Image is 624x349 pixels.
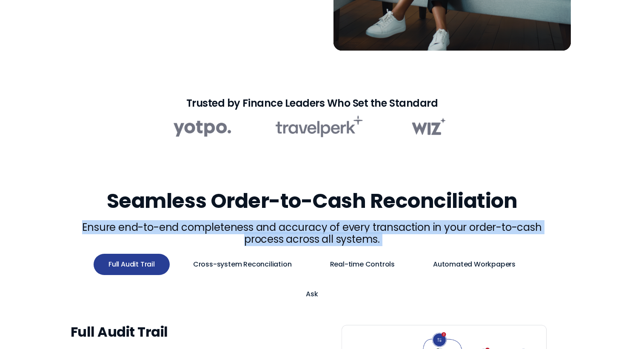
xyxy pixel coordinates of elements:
[174,113,450,139] img: Order-to-Cash 1
[186,99,438,107] h2: Trusted by Finance Leaders Who Set the Standard
[108,260,155,269] span: Full Audit Trail
[71,189,554,213] h2: Seamless Order-to-Cash Reconciliation​
[193,260,292,269] span: Cross-system Reconciliation
[71,221,554,245] p: Ensure end-to-end completeness and accuracy of every transaction in your order-to-cash process ac...
[71,322,270,342] h2: Full Audit Trail
[330,260,395,269] span: Real-time Controls
[306,290,318,298] span: Ask
[433,260,516,269] span: Automated Workpapers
